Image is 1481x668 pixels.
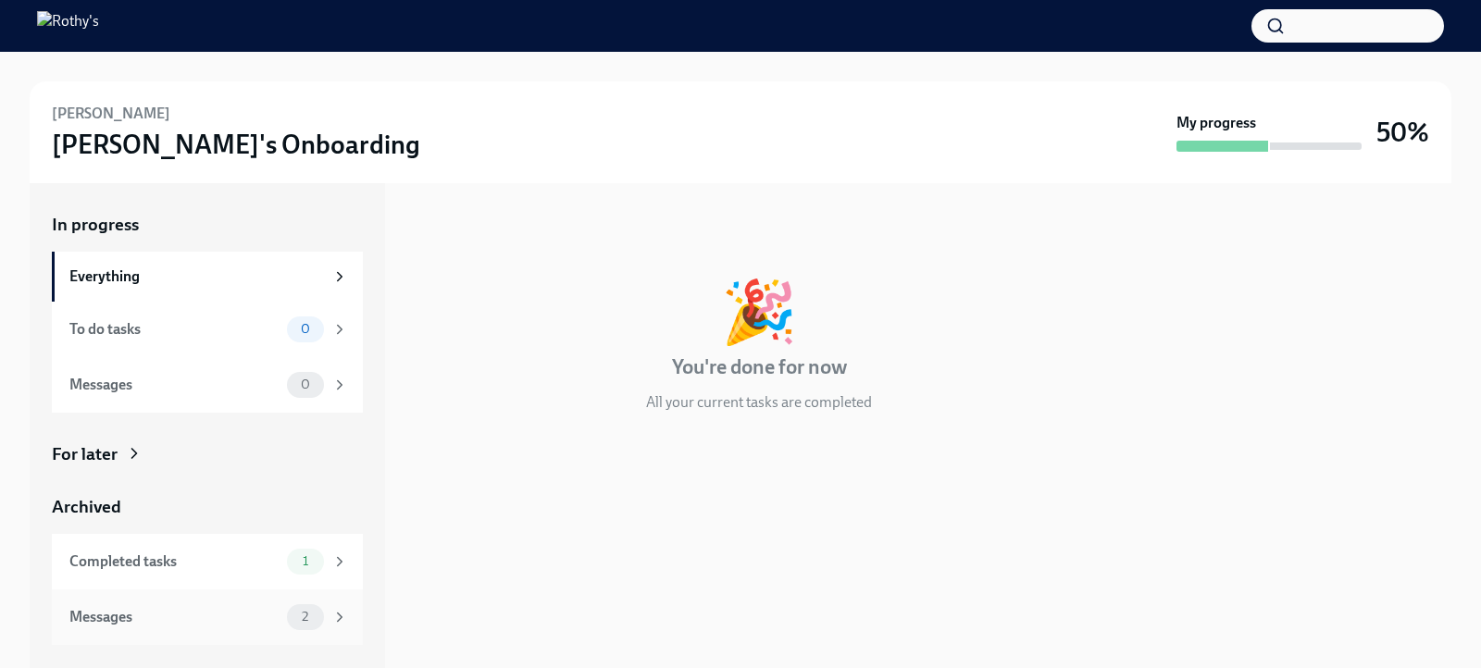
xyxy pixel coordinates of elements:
[52,104,170,124] h6: [PERSON_NAME]
[52,589,363,645] a: Messages2
[52,302,363,357] a: To do tasks0
[69,375,280,395] div: Messages
[69,607,280,627] div: Messages
[52,442,363,466] a: For later
[69,319,280,340] div: To do tasks
[1376,116,1429,149] h3: 50%
[292,554,319,568] span: 1
[52,213,363,237] a: In progress
[672,353,847,381] h4: You're done for now
[290,377,321,391] span: 0
[291,610,319,624] span: 2
[52,495,363,519] a: Archived
[52,534,363,589] a: Completed tasks1
[69,551,280,572] div: Completed tasks
[290,322,321,336] span: 0
[52,252,363,302] a: Everything
[52,442,118,466] div: For later
[646,392,872,413] p: All your current tasks are completed
[52,128,420,161] h3: [PERSON_NAME]'s Onboarding
[1176,113,1256,133] strong: My progress
[69,266,324,287] div: Everything
[407,213,494,237] div: In progress
[721,281,797,342] div: 🎉
[52,357,363,413] a: Messages0
[37,11,99,41] img: Rothy's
